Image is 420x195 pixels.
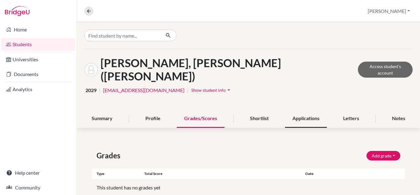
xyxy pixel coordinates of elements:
div: Shortlist [243,110,276,128]
span: | [99,87,101,94]
div: Notes [385,110,413,128]
a: [EMAIL_ADDRESS][DOMAIN_NAME] [103,87,184,94]
p: This student has no grades yet [97,184,400,191]
div: Total score [144,171,301,177]
h1: [PERSON_NAME], [PERSON_NAME] ([PERSON_NAME]) [101,56,358,83]
div: Summary [84,110,120,128]
div: Date [301,171,379,177]
div: Type [92,171,144,177]
a: Access student's account [358,62,413,78]
i: arrow_drop_down [226,87,232,93]
div: Letters [336,110,367,128]
div: Applications [285,110,327,128]
span: | [187,87,188,94]
a: Documents [1,68,75,80]
a: Home [1,23,75,36]
span: Grades [97,150,123,161]
span: 2029 [85,87,97,94]
a: Students [1,38,75,51]
div: Grades/Scores [177,110,224,128]
a: Analytics [1,83,75,95]
input: Find student by name... [84,30,160,41]
button: [PERSON_NAME] [365,5,413,17]
a: Universities [1,53,75,66]
button: Add grade [367,151,400,160]
button: Show student infoarrow_drop_down [191,85,232,95]
div: Profile [138,110,168,128]
img: Xihu (Gareth) Hu's avatar [84,63,98,77]
img: Bridge-U [5,6,30,16]
span: Show student info [191,87,226,93]
a: Help center [1,167,75,179]
a: Community [1,181,75,194]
